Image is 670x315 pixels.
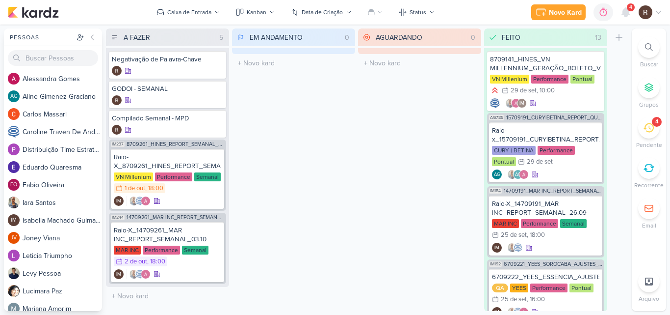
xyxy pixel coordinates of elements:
[215,32,227,43] div: 5
[23,162,102,172] div: E d u a r d o Q u a r e s m a
[8,232,20,244] div: Joney Viana
[8,267,20,279] img: Levy Pessoa
[467,32,479,43] div: 0
[23,144,102,155] div: D i s t r i b u i ç ã o T i m e E s t r a t é g i c o
[632,36,666,69] li: Ctrl + F
[125,185,145,192] div: 1 de out
[642,221,656,230] p: Email
[591,32,605,43] div: 13
[23,74,102,84] div: A l e s s a n d r a G o m e s
[129,269,139,279] img: Iara Santos
[155,172,192,181] div: Performance
[655,118,658,126] div: 4
[515,172,521,177] p: AG
[494,172,500,177] p: AG
[8,90,20,102] div: Aline Gimenez Graciano
[490,55,601,73] div: 8709141_HINES_VN MILLENNIUM_GERAÇÃO_BOLETO_VERBA_OUTUBRO
[492,170,502,179] div: Aline Gimenez Graciano
[494,246,499,251] p: IM
[116,272,121,277] p: IM
[114,269,124,279] div: Isabella Machado Guimarães
[492,243,502,253] div: Isabella Machado Guimarães
[112,125,122,135] img: Rafael Dornelles
[537,87,555,94] div: , 10:00
[108,289,227,303] input: + Novo kard
[8,126,20,138] img: Caroline Traven De Andrade
[127,215,224,220] span: 14709261_MAR INC_REPORT_SEMANAL_03.10
[125,258,147,265] div: 2 de out
[492,284,508,292] div: QA
[503,98,527,108] div: Colaboradores: Iara Santos, Alessandra Gomes, Isabella Machado Guimarães
[507,243,517,253] img: Iara Santos
[506,115,602,120] span: 15709191_CURY|BETINA_REPORT_QUINZENAL_30.09
[8,303,20,315] img: Mariana Amorim
[114,172,153,181] div: VN Millenium
[549,7,582,18] div: Novo Kard
[114,153,221,171] div: Raio-X_8709261_HINES_REPORT_SEMANAL_02.10
[23,91,102,102] div: A l i n e G i m e n e z G r a c i a n o
[531,75,568,84] div: Performance
[527,232,545,238] div: , 18:00
[519,101,524,106] p: IM
[8,161,20,173] img: Eduardo Quaresma
[531,4,586,20] button: Novo Kard
[530,284,567,292] div: Performance
[10,182,17,188] p: FO
[129,196,139,206] img: Iara Santos
[505,98,515,108] img: Iara Santos
[23,127,102,137] div: C a r o l i n e T r a v e n D e A n d r a d e
[527,296,545,303] div: , 16:00
[127,269,151,279] div: Colaboradores: Iara Santos, Caroline Traven De Andrade, Alessandra Gomes
[492,200,599,217] div: Raio-X_14709191_MAR INC_REPORT_SEMANAL_26.09
[112,66,122,76] div: Criador(a): Rafael Dornelles
[510,284,528,292] div: YEES
[492,273,599,282] div: 6709222_YEES_ESSENCIA_AJUSTES_CAMPANHAS
[507,170,517,179] img: Iara Santos
[490,98,500,108] img: Caroline Traven De Andrade
[636,141,662,149] p: Pendente
[194,172,221,181] div: Semanal
[489,188,502,194] span: IM184
[629,3,632,11] span: 4
[112,114,223,123] div: Compilado Semanal - MPD
[114,246,141,255] div: MAR INC
[640,60,658,69] p: Buscar
[23,268,102,279] div: L e v y P e s s o a
[490,75,529,84] div: VN Millenium
[135,196,145,206] img: Caroline Traven De Andrade
[8,33,75,42] div: Pessoas
[114,196,124,206] div: Isabella Machado Guimarães
[23,233,102,243] div: J o n e y V i a n a
[145,185,163,192] div: , 18:00
[141,269,151,279] img: Alessandra Gomes
[511,87,537,94] div: 29 de set
[11,235,17,241] p: JV
[8,50,98,66] input: Buscar Pessoas
[538,146,575,155] div: Performance
[112,66,122,76] img: Rafael Dornelles
[23,109,102,119] div: C a r l o s M a s s a r i
[114,269,124,279] div: Criador(a): Isabella Machado Guimarães
[112,125,122,135] div: Criador(a): Rafael Dornelles
[511,98,521,108] img: Alessandra Gomes
[492,243,502,253] div: Criador(a): Isabella Machado Guimarães
[490,86,500,95] div: Prioridade Alta
[127,196,151,206] div: Colaboradores: Iara Santos, Caroline Traven De Andrade, Alessandra Gomes
[517,98,527,108] div: Isabella Machado Guimarães
[490,98,500,108] div: Criador(a): Caroline Traven De Andrade
[8,73,20,85] img: Alessandra Gomes
[492,170,502,179] div: Criador(a): Aline Gimenez Graciano
[494,310,499,315] p: IM
[23,198,102,208] div: I a r a S a n t o s
[23,180,102,190] div: F a b i o O l i v e i r a
[114,196,124,206] div: Criador(a): Isabella Machado Guimarães
[560,219,587,228] div: Semanal
[11,218,17,223] p: IM
[501,232,527,238] div: 25 de set
[8,285,20,297] img: Lucimara Paz
[505,243,523,253] div: Colaboradores: Iara Santos, Caroline Traven De Andrade
[147,258,165,265] div: , 18:00
[23,251,102,261] div: L e t i c i a T r i u m p h o
[634,181,664,190] p: Recorrente
[8,250,20,261] img: Leticia Triumpho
